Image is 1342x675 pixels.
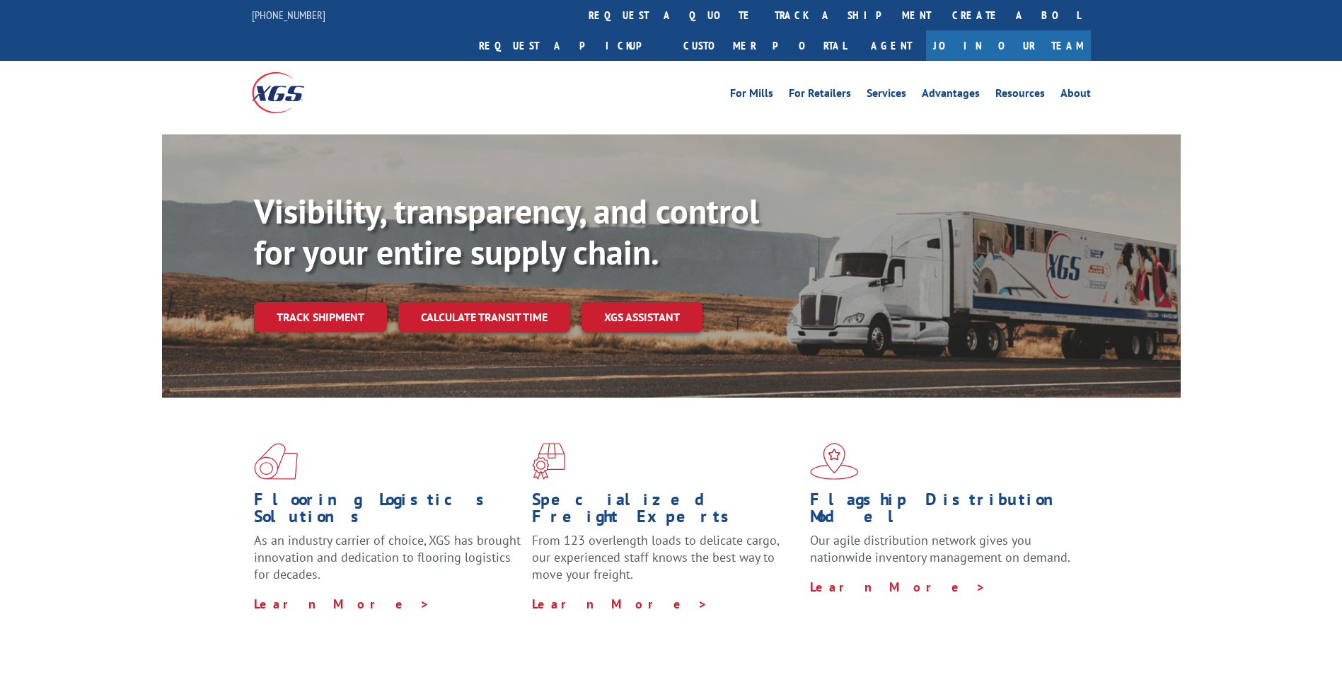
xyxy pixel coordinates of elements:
a: Track shipment [254,302,387,332]
a: Learn More > [810,579,986,595]
a: [PHONE_NUMBER] [252,8,325,22]
a: Agent [857,30,926,61]
a: Resources [995,88,1045,103]
b: Visibility, transparency, and control for your entire supply chain. [254,189,759,274]
h1: Flooring Logistics Solutions [254,491,521,532]
a: For Retailers [789,88,851,103]
h1: Flagship Distribution Model [810,491,1077,532]
img: xgs-icon-flagship-distribution-model-red [810,443,859,480]
span: As an industry carrier of choice, XGS has brought innovation and dedication to flooring logistics... [254,532,521,582]
a: About [1060,88,1091,103]
a: Customer Portal [673,30,857,61]
a: Learn More > [532,596,708,612]
img: xgs-icon-focused-on-flooring-red [532,443,565,480]
a: For Mills [730,88,773,103]
a: Request a pickup [468,30,673,61]
p: From 123 overlength loads to delicate cargo, our experienced staff knows the best way to move you... [532,532,799,595]
a: XGS ASSISTANT [582,302,702,333]
a: Advantages [922,88,980,103]
a: Services [867,88,906,103]
span: Our agile distribution network gives you nationwide inventory management on demand. [810,532,1070,565]
a: Calculate transit time [398,302,570,333]
a: Join Our Team [926,30,1091,61]
h1: Specialized Freight Experts [532,491,799,532]
a: Learn More > [254,596,430,612]
img: xgs-icon-total-supply-chain-intelligence-red [254,443,298,480]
